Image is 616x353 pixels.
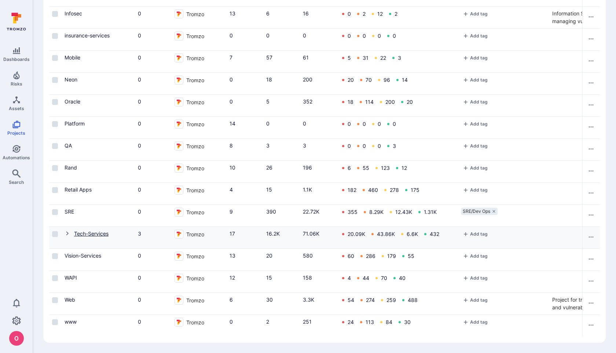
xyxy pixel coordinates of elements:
a: 158 [303,274,312,281]
div: Cell for Assets [263,95,300,116]
div: tags-cell-project [461,120,546,129]
a: 0 [138,10,141,17]
div: Cell for Subprojects [135,51,172,72]
a: Neon [65,76,77,83]
div: tags-cell-project [461,98,546,107]
div: Cell for [582,117,600,138]
button: add tag [461,297,489,303]
span: Select row [52,55,58,61]
a: 96 [384,77,390,83]
a: 31 [363,55,368,61]
a: 16.2K [266,230,280,237]
span: Select row [52,99,58,105]
div: Cell for Assets [263,73,300,94]
a: 0 [393,33,396,39]
a: 0 [138,76,141,83]
a: 0 [230,98,233,105]
div: Cell for selection [49,117,62,138]
div: Cell for Assets [263,117,300,138]
a: SRE [65,208,74,215]
div: Cell for Subprojects [135,29,172,50]
div: Cell for Members [227,183,263,204]
a: 182 [348,187,356,193]
div: Cell for Subprojects [135,117,172,138]
div: Cell for Source [172,117,227,138]
a: 8 [230,142,233,149]
button: Row actions menu [585,187,597,199]
div: tags-cell-project [461,142,546,151]
button: add tag [461,11,489,17]
div: Cell for Assets [263,7,300,28]
a: 1.1K [303,186,312,193]
a: 57 [266,54,272,61]
a: 2 [395,11,397,17]
a: 0 [138,186,141,193]
button: add tag [461,187,489,193]
a: Vision-Services [65,252,101,259]
span: Select row [52,143,58,149]
div: Cell for Source [172,29,227,50]
span: Tromzo [186,10,204,18]
div: Cell for Subprojects [135,95,172,116]
a: 460 [368,187,378,193]
a: 55 [363,165,369,171]
button: Row actions menu [585,209,597,221]
a: 22.72K [303,208,319,215]
a: 60 [348,253,354,259]
div: Cell for Project [62,161,135,182]
div: Cell for Project [62,183,135,204]
a: 3 [138,230,141,237]
button: add tag [461,99,489,105]
div: Cell for Tags [458,95,549,116]
a: 0 [230,32,233,39]
div: Cell for Vulnerabilities [300,51,337,72]
a: 22 [380,55,386,61]
a: 0 [138,274,141,281]
a: 30 [404,319,411,325]
a: 0 [138,319,141,325]
a: 10 [230,164,235,171]
div: Cell for Members [227,29,263,50]
a: 3 [303,142,306,149]
span: Tromzo [186,76,204,84]
div: Cell for Members [227,139,263,160]
a: 70 [381,275,387,281]
a: 8.29K [369,209,384,215]
button: Row actions menu [585,99,597,111]
a: Rand [65,164,77,171]
div: oleg malkov [9,331,24,346]
a: 0 [303,120,306,127]
a: 0 [363,143,366,149]
div: Cell for Tags [458,73,549,94]
button: Row actions menu [585,165,597,177]
a: 44 [363,275,369,281]
button: add tag [461,143,489,149]
a: 14 [402,77,408,83]
a: 0 [230,319,233,325]
a: Oracle [65,98,80,105]
button: add tag [461,165,489,171]
span: Tromzo [186,98,204,106]
a: 14 [230,120,235,127]
div: Cell for selection [49,183,62,204]
span: Dashboards [3,57,30,62]
div: Cell for Tags [458,51,549,72]
div: Cell for Source [172,95,227,116]
button: Row actions menu [585,297,597,309]
a: 13 [230,252,235,259]
a: 0 [138,252,141,259]
div: Cell for Subprojects [135,139,172,160]
a: 6 [230,296,233,303]
div: Cell for Vulnerabilities by severity [337,139,458,160]
div: Cell for Project [62,139,135,160]
div: Cell for Source [172,139,227,160]
div: Cell for [582,95,600,116]
a: 15 [266,186,272,193]
a: 24 [348,319,354,325]
div: Cell for [582,51,600,72]
span: Assets [9,106,24,111]
a: 114 [365,99,374,105]
a: www [65,319,77,325]
div: Cell for selection [49,73,62,94]
span: Select row [52,33,58,39]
